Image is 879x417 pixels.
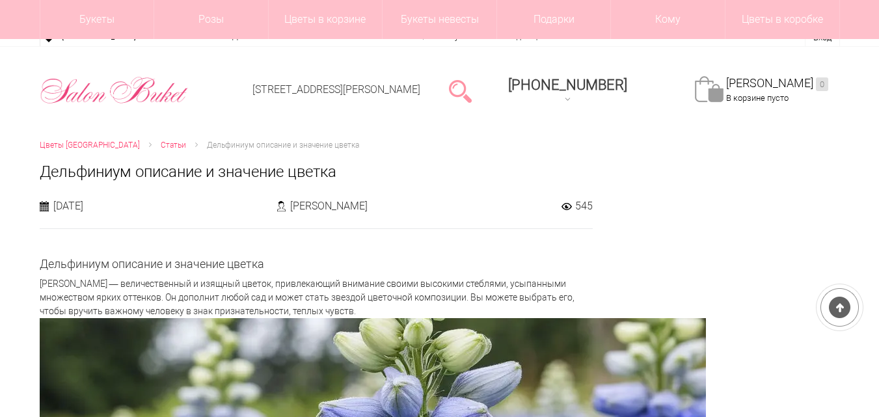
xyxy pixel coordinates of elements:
img: Цветы Нижний Новгород [40,74,189,107]
span: В корзине пусто [726,93,789,103]
a: [PERSON_NAME] [726,76,828,91]
ins: 0 [816,77,828,91]
span: 545 [575,199,593,213]
a: [PHONE_NUMBER] [500,72,635,109]
span: Цветы [GEOGRAPHIC_DATA] [40,141,140,150]
span: [DATE] [53,199,83,213]
span: Статьи [161,141,186,150]
span: [PHONE_NUMBER] [508,77,627,93]
a: Статьи [161,139,186,152]
span: Дельфиниум описание и значение цветка [207,141,359,150]
a: [STREET_ADDRESS][PERSON_NAME] [252,83,420,96]
h1: Дельфиниум описание и значение цветка [40,160,840,183]
span: [PERSON_NAME] [290,199,368,213]
h2: Дельфиниум описание и значение цветка [40,258,593,271]
a: Цветы [GEOGRAPHIC_DATA] [40,139,140,152]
